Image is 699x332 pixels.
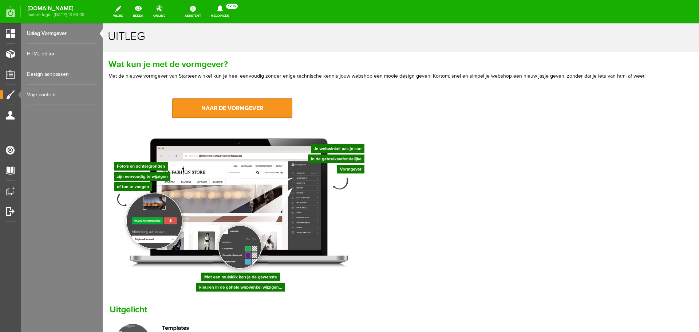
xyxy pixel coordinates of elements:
[206,4,234,20] a: Meldingen1235
[180,4,205,20] a: Assistent
[6,49,591,57] p: Met de nieuwe vormgever van Starteenwinkel kun je heel eenvoudig zonder enige technische kennis j...
[149,4,170,20] a: online
[5,7,591,20] h1: uitleg
[129,4,148,20] a: bekijk
[109,4,127,20] a: wijzig
[28,7,84,11] strong: [DOMAIN_NAME]
[27,23,97,44] a: Uitleg Vormgever
[70,75,190,95] a: naar de vormgever
[27,85,97,105] a: Vrije content
[27,64,97,85] a: Design aanpassen
[226,4,238,9] span: 1235
[6,37,591,46] h2: Wat kun je met de vormgever?
[28,13,84,17] span: laatste login: [DATE] 13:53:09
[27,44,97,64] a: HTML editor
[6,109,268,280] img: Uitleg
